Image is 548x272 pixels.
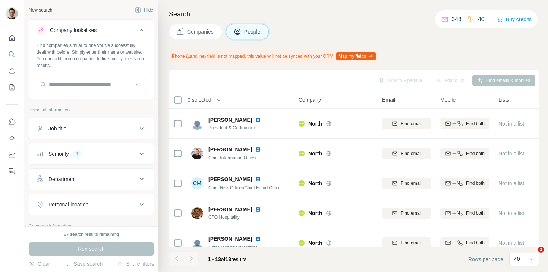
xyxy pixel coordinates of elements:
[514,255,520,263] p: 40
[382,237,431,249] button: Find email
[308,120,322,127] span: North
[29,7,52,13] div: New search
[48,125,66,132] div: Job title
[308,150,322,157] span: North
[29,21,154,42] button: Company lookalikes
[440,208,489,219] button: Find both
[466,180,485,187] span: Find both
[382,96,395,104] span: Email
[208,185,282,190] span: Chief Risk Officer/Chief Fraud Officer
[29,107,154,113] p: Personal information
[244,28,261,35] span: People
[208,235,252,243] span: [PERSON_NAME]
[255,236,261,242] img: LinkedIn logo
[226,256,232,262] span: 13
[130,4,158,16] button: Hide
[29,196,154,214] button: Personal location
[299,96,321,104] span: Company
[64,231,119,238] div: 87 search results remaining
[523,247,541,265] iframe: Intercom live chat
[191,177,203,189] div: CM
[6,164,18,178] button: Feedback
[498,121,524,127] span: Not in a list
[208,206,252,213] span: [PERSON_NAME]
[308,239,322,247] span: North
[401,180,421,187] span: Find email
[498,210,524,216] span: Not in a list
[29,223,154,230] p: Company information
[6,48,18,61] button: Search
[48,201,88,208] div: Personal location
[208,245,257,250] span: Chief Technology Officer
[466,210,485,216] span: Find both
[29,260,50,268] button: Clear
[208,124,270,131] span: President & Co-founder
[308,209,322,217] span: North
[187,28,214,35] span: Companies
[188,96,211,104] span: 0 selected
[255,117,261,123] img: LinkedIn logo
[440,96,456,104] span: Mobile
[6,132,18,145] button: Use Surfe API
[401,150,421,157] span: Find email
[299,180,305,186] img: Logo of North
[208,116,252,124] span: [PERSON_NAME]
[299,240,305,246] img: Logo of North
[440,237,489,249] button: Find both
[451,15,462,24] p: 348
[169,50,377,63] div: Phone (Landline) field is not mapped, this value will not be synced with your CRM
[255,206,261,212] img: LinkedIn logo
[255,176,261,182] img: LinkedIn logo
[208,155,257,161] span: Chief Information Officer
[6,80,18,94] button: My lists
[73,151,82,157] div: 1
[221,256,226,262] span: of
[466,240,485,246] span: Find both
[308,180,322,187] span: North
[6,115,18,129] button: Use Surfe on LinkedIn
[169,9,539,19] h4: Search
[191,237,203,249] img: Avatar
[29,170,154,188] button: Department
[382,148,431,159] button: Find email
[191,118,203,130] img: Avatar
[64,260,103,268] button: Save search
[255,146,261,152] img: LinkedIn logo
[401,240,421,246] span: Find email
[208,256,221,262] span: 1 - 13
[299,121,305,127] img: Logo of North
[401,210,421,216] span: Find email
[48,175,76,183] div: Department
[440,148,489,159] button: Find both
[498,240,524,246] span: Not in a list
[299,151,305,156] img: Logo of North
[538,247,544,253] span: 2
[29,145,154,163] button: Seniority1
[382,178,431,189] button: Find email
[440,178,489,189] button: Find both
[498,180,524,186] span: Not in a list
[497,14,532,25] button: Buy credits
[478,15,485,24] p: 40
[191,207,203,219] img: Avatar
[6,148,18,161] button: Dashboard
[208,256,246,262] span: results
[6,64,18,78] button: Enrich CSV
[208,175,252,183] span: [PERSON_NAME]
[208,214,270,221] span: CTO Hospitality
[440,118,489,129] button: Find both
[191,148,203,159] img: Avatar
[50,26,97,34] div: Company lookalikes
[299,210,305,216] img: Logo of North
[208,146,252,153] span: [PERSON_NAME]
[401,120,421,127] span: Find email
[29,120,154,137] button: Job title
[382,208,431,219] button: Find email
[468,256,503,263] span: Rows per page
[6,31,18,45] button: Quick start
[382,118,431,129] button: Find email
[498,151,524,156] span: Not in a list
[37,42,146,69] div: Find companies similar to one you've successfully dealt with before. Simply enter their name or w...
[48,150,69,158] div: Seniority
[466,120,485,127] span: Find both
